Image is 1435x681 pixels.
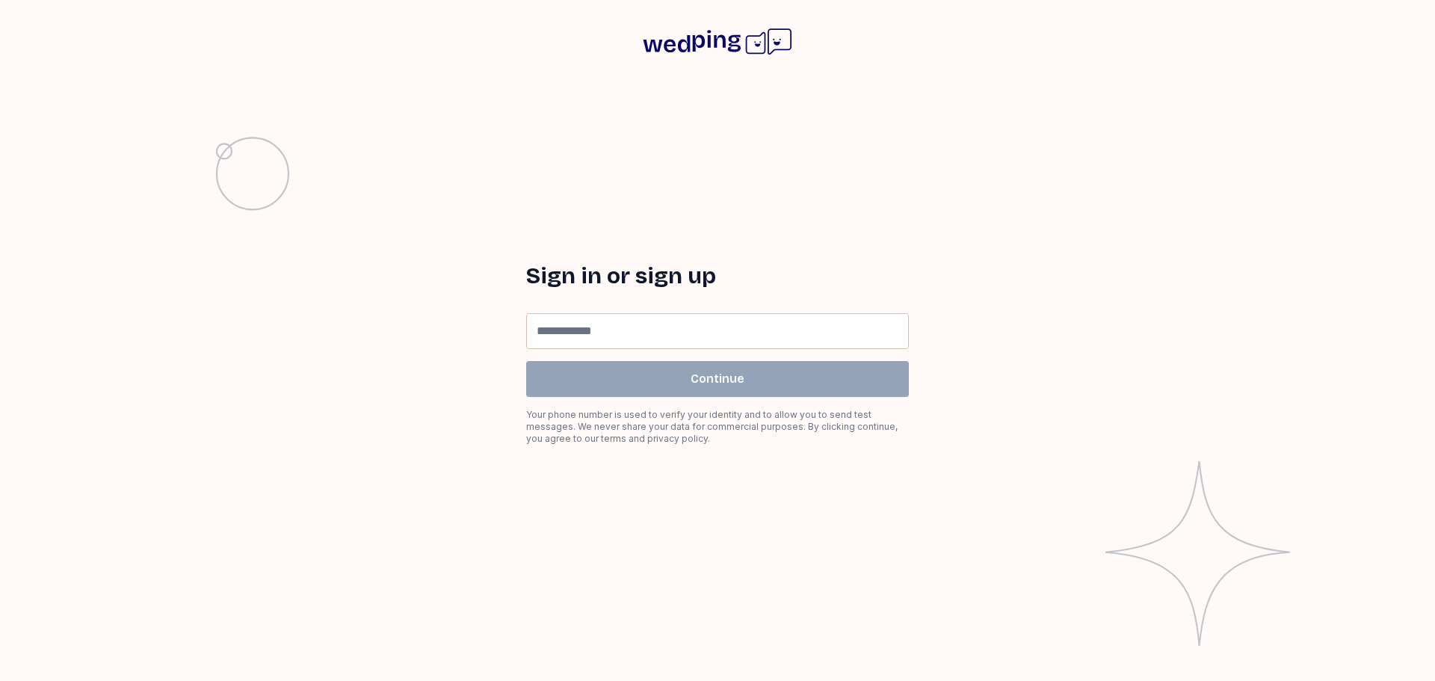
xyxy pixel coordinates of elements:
div: Your phone number is used to verify your identity and to allow you to send test messages. We neve... [526,409,909,445]
a: terms [601,433,626,444]
a: privacy policy [647,433,708,444]
span: Continue [691,370,744,388]
button: Continue [526,361,909,397]
h1: Sign in or sign up [526,262,909,289]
